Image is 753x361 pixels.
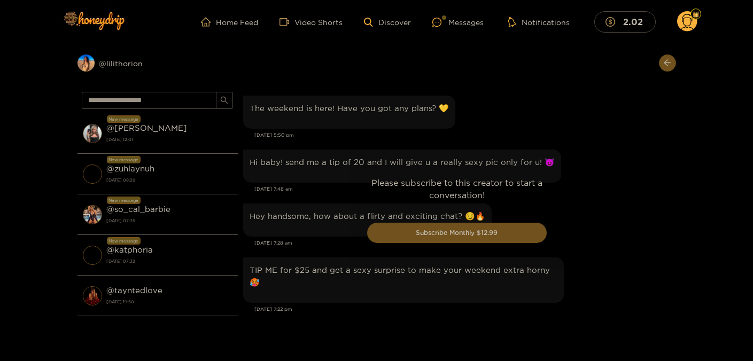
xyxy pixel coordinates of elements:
[83,286,102,305] img: conversation
[367,177,547,201] p: Please subscribe to this creator to start a conversation!
[106,297,232,307] strong: [DATE] 19:50
[106,286,162,295] strong: @ tayntedlove
[280,17,294,27] span: video-camera
[106,175,232,185] strong: [DATE] 08:29
[107,197,141,204] div: New message
[83,124,102,143] img: conversation
[622,16,645,27] mark: 2.02
[106,205,170,214] strong: @ so_cal_barbie
[663,59,671,68] span: arrow-left
[107,115,141,123] div: New message
[367,223,547,243] button: Subscribe Monthly $12.99
[83,205,102,224] img: conversation
[505,17,573,27] button: Notifications
[106,123,187,132] strong: @ [PERSON_NAME]
[83,246,102,265] img: conversation
[432,16,484,28] div: Messages
[280,17,343,27] a: Video Shorts
[106,135,232,144] strong: [DATE] 12:01
[693,11,699,18] img: Fan Level
[106,164,154,173] strong: @ zuhlaynuh
[659,54,676,72] button: arrow-left
[106,245,153,254] strong: @ katphoria
[594,11,656,32] button: 2.02
[107,237,141,245] div: New message
[77,54,238,72] div: @lilithorion
[201,17,258,27] a: Home Feed
[220,96,228,105] span: search
[364,18,410,27] a: Discover
[216,92,233,109] button: search
[83,164,102,184] img: conversation
[201,17,216,27] span: home
[605,17,620,27] span: dollar
[107,156,141,163] div: New message
[106,256,232,266] strong: [DATE] 07:32
[106,216,232,225] strong: [DATE] 07:35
